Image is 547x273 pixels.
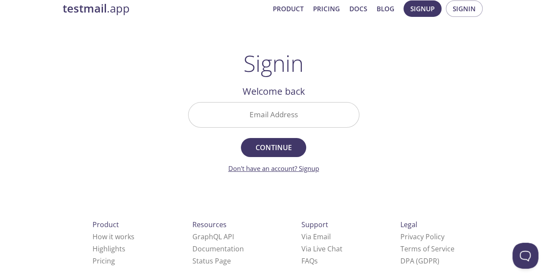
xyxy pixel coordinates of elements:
[192,232,234,241] a: GraphQL API
[400,256,439,266] a: DPA (GDPR)
[273,3,304,14] a: Product
[63,1,107,16] strong: testmail
[192,244,244,254] a: Documentation
[93,256,115,266] a: Pricing
[446,0,483,17] button: Signin
[453,3,476,14] span: Signin
[301,244,342,254] a: Via Live Chat
[192,256,231,266] a: Status Page
[314,256,318,266] span: s
[93,244,125,254] a: Highlights
[349,3,367,14] a: Docs
[63,1,266,16] a: testmail.app
[301,220,328,229] span: Support
[93,220,119,229] span: Product
[243,50,304,76] h1: Signin
[192,220,227,229] span: Resources
[400,244,454,254] a: Terms of Service
[301,232,331,241] a: Via Email
[512,243,538,269] iframe: Help Scout Beacon - Open
[410,3,435,14] span: Signup
[228,164,319,173] a: Don't have an account? Signup
[93,232,134,241] a: How it works
[400,220,417,229] span: Legal
[250,141,296,154] span: Continue
[188,84,359,99] h2: Welcome back
[403,0,441,17] button: Signup
[301,256,318,266] a: FAQ
[241,138,306,157] button: Continue
[377,3,394,14] a: Blog
[313,3,340,14] a: Pricing
[400,232,445,241] a: Privacy Policy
